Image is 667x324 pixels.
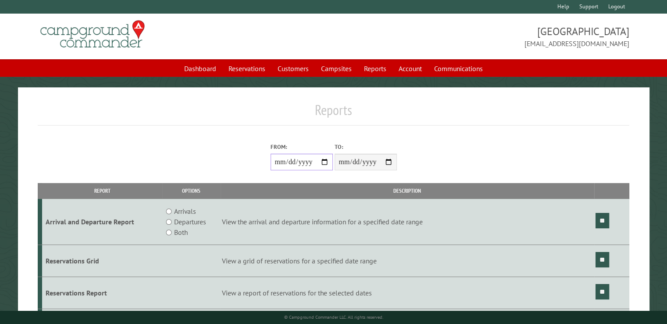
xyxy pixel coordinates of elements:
a: Dashboard [179,60,221,77]
span: [GEOGRAPHIC_DATA] [EMAIL_ADDRESS][DOMAIN_NAME] [334,24,629,49]
small: © Campground Commander LLC. All rights reserved. [284,314,383,320]
th: Options [162,183,221,198]
label: Arrivals [174,206,196,216]
td: Arrival and Departure Report [42,199,162,245]
td: Reservations Grid [42,245,162,277]
label: To: [335,143,397,151]
a: Campsites [316,60,357,77]
a: Reports [359,60,392,77]
a: Reservations [223,60,271,77]
h1: Reports [38,101,629,126]
td: View a grid of reservations for a specified date range [221,245,594,277]
label: From: [271,143,333,151]
td: View the arrival and departure information for a specified date range [221,199,594,245]
td: Reservations Report [42,277,162,309]
label: Departures [174,216,206,227]
td: View a report of reservations for the selected dates [221,277,594,309]
a: Customers [272,60,314,77]
label: Both [174,227,188,238]
a: Communications [429,60,488,77]
a: Account [393,60,427,77]
th: Description [221,183,594,198]
img: Campground Commander [38,17,147,51]
th: Report [42,183,162,198]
